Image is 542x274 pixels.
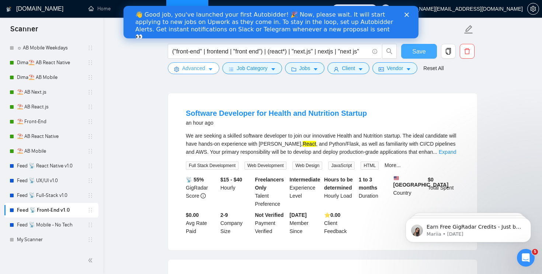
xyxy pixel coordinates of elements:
span: holder [87,104,93,110]
li: Dima⛱️ AB React Native [4,55,98,70]
b: 📡 55% [186,177,204,183]
li: Feed 📡 UX/UI v1.0 [4,173,98,188]
iframe: Intercom live chat banner [124,6,418,38]
span: caret-down [271,66,276,72]
b: Intermediate [289,177,320,183]
span: folder [291,66,296,72]
span: caret-down [208,66,213,72]
span: copy [441,48,455,55]
div: Total Spent [426,176,461,208]
a: ⛱️ Front-End [17,114,87,129]
span: holder [87,119,93,125]
img: 🇺🇸 [394,176,399,181]
a: dashboardDashboard [125,6,159,12]
div: Hourly Load [323,176,357,208]
span: ... [433,149,437,155]
span: double-left [88,257,95,264]
a: Dima⛱️ AB React Native [17,55,87,70]
span: Scanner [4,24,44,39]
span: caret-down [313,66,318,72]
div: Hourly [219,176,254,208]
button: userClientcaret-down [327,62,369,74]
img: logo [6,3,11,15]
button: search [382,44,397,59]
a: ⛱️ AB React Native [17,129,87,144]
div: Country [392,176,427,208]
a: More... [385,162,401,168]
iframe: Intercom live chat [517,249,535,267]
span: search [382,48,396,55]
a: Feed 📡 UX/UI v1.0 [17,173,87,188]
li: ⛱️ AB React Native [4,129,98,144]
a: Software Developer for Health and Nutrition Startup [186,109,367,117]
li: ⛱️ AB Mobile [4,144,98,159]
span: Connects: [344,5,366,13]
span: Web Development [244,162,287,170]
a: Reset All [423,64,444,72]
b: 2-9 [220,212,228,218]
span: setting [174,66,179,72]
b: Freelancers Only [255,177,284,191]
b: $0.00 [186,212,199,218]
li: ☼ AB Mobile Weekdays [4,41,98,55]
a: ☼ AB Mobile Weekdays [17,41,87,55]
div: Experience Level [288,176,323,208]
button: copy [441,44,456,59]
span: caret-down [358,66,363,72]
span: Save [412,47,425,56]
div: Avg Rate Paid [184,211,219,235]
div: We are seeking a skilled software developer to join our innovative Health and Nutrition startup. ... [186,132,459,156]
a: homeHome [88,6,111,12]
a: ⛱️ AB Mobile [17,144,87,159]
span: JavaScript [328,162,355,170]
a: ⛱️ AB React.js [17,100,87,114]
span: idcard [379,66,384,72]
div: 👋 Good job, you've launched your first Autobidder! 🎉 Now, please wait. It will start applying to ... [12,5,271,35]
span: holder [87,60,93,66]
b: Hours to be determined [324,177,353,191]
a: setting [527,6,539,12]
li: ⛱️ Front-End [4,114,98,129]
span: delete [460,48,474,55]
b: Not Verified [255,212,284,218]
span: edit [464,25,473,34]
a: Feed 📡 Full-Stack v1.0 [17,188,87,203]
button: idcardVendorcaret-down [372,62,417,74]
button: settingAdvancedcaret-down [168,62,219,74]
li: ⛱️ AB Next.js [4,85,98,100]
li: Dima⛱️ AB Mobile [4,70,98,85]
li: ⛱️ AB React.js [4,100,98,114]
span: holder [87,133,93,139]
span: holder [87,207,93,213]
span: caret-down [406,66,411,72]
li: Feed 📡 React Native v1.0 [4,159,98,173]
mark: React [303,141,316,147]
button: Save [401,44,437,59]
span: holder [87,178,93,184]
a: searchScanner [174,6,201,12]
span: HTML [361,162,379,170]
div: Duration [357,176,392,208]
div: Payment Verified [254,211,288,235]
a: My Scanner [17,232,87,247]
div: GigRadar Score [184,176,219,208]
span: Web Design [292,162,322,170]
a: Expand [439,149,456,155]
button: setting [527,3,539,15]
span: info-circle [372,49,377,54]
span: holder [87,45,93,51]
input: Search Freelance Jobs... [172,47,369,56]
li: Feed 📡 Mobile - No Tech [4,218,98,232]
div: Member Since [288,211,323,235]
span: holder [87,89,93,95]
span: holder [87,74,93,80]
span: holder [87,148,93,154]
b: [GEOGRAPHIC_DATA] [393,176,449,188]
span: holder [87,163,93,169]
span: bars [229,66,234,72]
b: ⭐️ 0.00 [324,212,340,218]
li: Feed 📡 Full-Stack v1.0 [4,188,98,203]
